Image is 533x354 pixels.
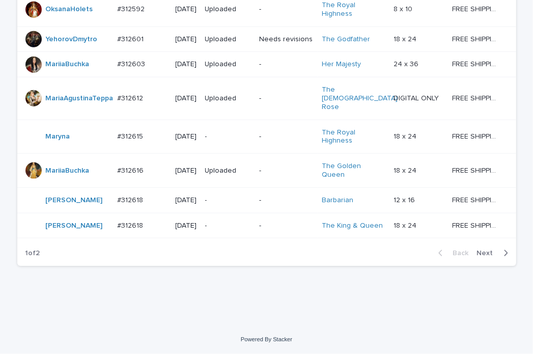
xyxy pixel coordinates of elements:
p: 24 x 36 [394,58,420,69]
p: [DATE] [176,196,197,205]
p: - [259,94,314,103]
a: The Royal Highness [322,1,385,18]
p: [DATE] [176,94,197,103]
p: [DATE] [176,35,197,44]
tr: YehorovDmytro #312601#312601 [DATE]UploadedNeeds revisionsThe Godfather 18 x 2418 x 24 FREE SHIPP... [17,26,516,52]
p: #312601 [118,33,146,44]
a: MariiaBuchka [46,167,90,175]
a: Barbarian [322,196,353,205]
p: [DATE] [176,132,197,141]
p: 18 x 24 [394,130,418,141]
tr: MariiaBuchka #312603#312603 [DATE]Uploaded-Her Majesty 24 x 3624 x 36 FREE SHIPPING - preview in ... [17,52,516,77]
span: Next [477,250,499,257]
p: Uploaded [205,60,251,69]
p: #312592 [118,3,147,14]
button: Back [430,249,473,258]
p: DIGITAL ONLY [394,92,441,103]
p: 12 x 16 [394,194,417,205]
p: #312603 [118,58,148,69]
p: FREE SHIPPING - preview in 1-2 business days, after your approval delivery will take 5-10 b.d. [452,194,501,205]
span: Back [447,250,469,257]
p: FREE SHIPPING - preview in 1-2 business days, after your approval delivery will take 5-10 b.d. [452,33,501,44]
p: #312618 [118,194,146,205]
tr: Maryna #312615#312615 [DATE]--The Royal Highness 18 x 2418 x 24 FREE SHIPPING - preview in 1-2 bu... [17,120,516,154]
p: - [259,167,314,175]
p: - [259,60,314,69]
p: 18 x 24 [394,33,418,44]
p: Uploaded [205,5,251,14]
a: Powered By Stacker [241,336,292,342]
p: - [205,196,251,205]
p: FREE SHIPPING - preview in 1-2 business days, after your approval delivery will take 5-10 b.d. [452,130,501,141]
p: 8 x 10 [394,3,414,14]
tr: MariaAgustinaTeppa #312612#312612 [DATE]Uploaded-The [DEMOGRAPHIC_DATA] Rose DIGITAL ONLYDIGITAL ... [17,77,516,120]
a: MariiaBuchka [46,60,90,69]
p: #312616 [118,165,146,175]
p: - [259,132,314,141]
p: [DATE] [176,60,197,69]
a: MariaAgustinaTeppa [46,94,114,103]
tr: [PERSON_NAME] #312618#312618 [DATE]--The King & Queen 18 x 2418 x 24 FREE SHIPPING - preview in 1... [17,213,516,238]
button: Next [473,249,516,258]
p: - [205,222,251,230]
a: The King & Queen [322,222,383,230]
p: - [205,132,251,141]
a: YehorovDmytro [46,35,98,44]
a: [PERSON_NAME] [46,196,103,205]
a: The Golden Queen [322,162,385,179]
p: FREE SHIPPING - preview in 1-2 business days, after your approval delivery will take 5-10 b.d. [452,92,501,103]
p: 18 x 24 [394,165,418,175]
tr: [PERSON_NAME] #312618#312618 [DATE]--Barbarian 12 x 1612 x 16 FREE SHIPPING - preview in 1-2 busi... [17,187,516,213]
p: FREE SHIPPING - preview in 1-2 business days, after your approval delivery will take 5-10 b.d. [452,220,501,230]
p: FREE SHIPPING - preview in 1-2 business days, after your approval delivery will take 5-10 b.d. [452,165,501,175]
p: Needs revisions [259,35,314,44]
p: 1 of 2 [17,241,48,266]
a: The Godfather [322,35,370,44]
p: [DATE] [176,167,197,175]
p: - [259,5,314,14]
a: Her Majesty [322,60,361,69]
p: #312618 [118,220,146,230]
a: [PERSON_NAME] [46,222,103,230]
p: FREE SHIPPING - preview in 1-2 business days, after your approval delivery will take 5-10 b.d. [452,3,501,14]
p: Uploaded [205,35,251,44]
p: [DATE] [176,222,197,230]
p: - [259,196,314,205]
a: The [DEMOGRAPHIC_DATA] Rose [322,86,398,111]
a: Maryna [46,132,70,141]
p: [DATE] [176,5,197,14]
p: #312612 [118,92,146,103]
p: #312615 [118,130,146,141]
a: The Royal Highness [322,128,385,146]
p: 18 x 24 [394,220,418,230]
p: FREE SHIPPING - preview in 1-2 business days, after your approval delivery will take 5-10 b.d. [452,58,501,69]
tr: MariiaBuchka #312616#312616 [DATE]Uploaded-The Golden Queen 18 x 2418 x 24 FREE SHIPPING - previe... [17,154,516,188]
p: Uploaded [205,167,251,175]
p: Uploaded [205,94,251,103]
p: - [259,222,314,230]
a: OksanaHolets [46,5,93,14]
